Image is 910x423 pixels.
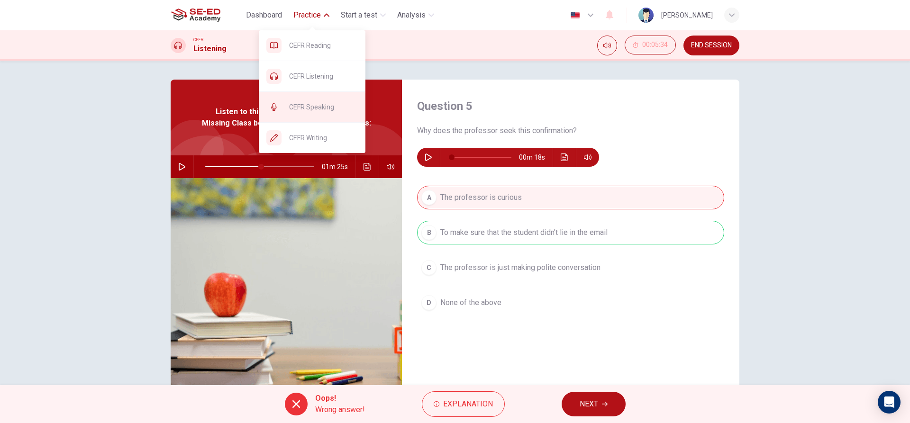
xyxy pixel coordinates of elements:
[341,9,377,21] span: Start a test
[642,41,668,49] span: 00:05:34
[569,12,581,19] img: en
[393,7,438,24] button: Analysis
[397,9,426,21] span: Analysis
[443,397,493,411] span: Explanation
[193,43,227,54] h1: Listening
[557,148,572,167] button: Click to see the audio transcription
[337,7,390,24] button: Start a test
[417,125,724,136] span: Why does the professor seek this confirmation?
[201,106,371,129] span: Listen to this clip about Apologizing for Missing Class before answering the questions:
[580,397,598,411] span: NEXT
[315,393,365,404] span: Oops!
[289,40,358,51] span: CEFR Reading
[290,7,333,24] button: Practice
[293,9,321,21] span: Practice
[519,148,553,167] span: 00m 18s
[289,132,358,144] span: CEFR Writing
[193,36,203,43] span: CEFR
[246,9,282,21] span: Dashboard
[597,36,617,55] div: Mute
[878,391,901,414] div: Open Intercom Messenger
[417,99,724,114] h4: Question 5
[289,71,358,82] span: CEFR Listening
[259,92,365,122] div: CEFR Speaking
[171,178,402,409] img: Listen to this clip about Apologizing for Missing Class before answering the questions:
[171,6,242,25] a: SE-ED Academy logo
[625,36,676,54] button: 00:05:34
[683,36,739,55] button: END SESSION
[171,6,220,25] img: SE-ED Academy logo
[360,155,375,178] button: Click to see the audio transcription
[625,36,676,55] div: Hide
[259,61,365,91] div: CEFR Listening
[259,30,365,61] div: CEFR Reading
[242,7,286,24] button: Dashboard
[315,404,365,415] span: Wrong answer!
[259,123,365,153] div: CEFR Writing
[289,101,358,113] span: CEFR Speaking
[661,9,713,21] div: [PERSON_NAME]
[562,392,626,416] button: NEXT
[691,42,732,49] span: END SESSION
[322,155,355,178] span: 01m 25s
[422,391,505,417] button: Explanation
[638,8,654,23] img: Profile picture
